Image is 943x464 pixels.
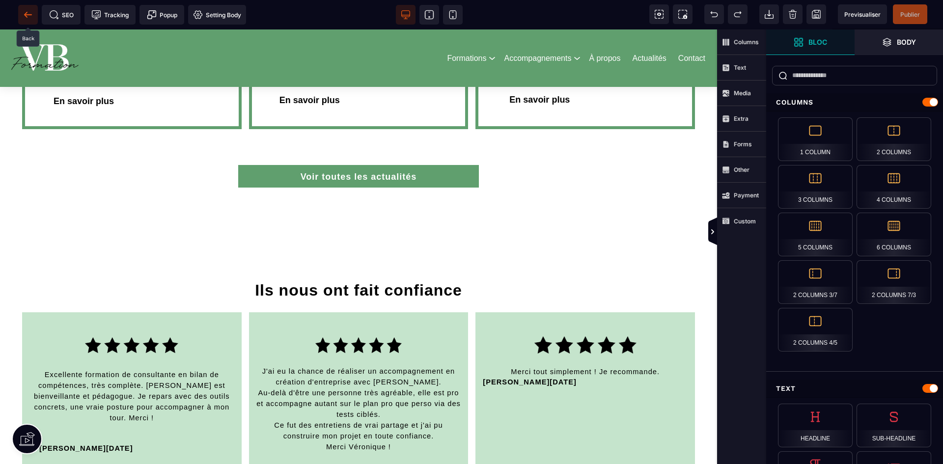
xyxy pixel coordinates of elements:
[262,338,458,356] span: J'ai eu la chance de réaliser un accompagnement en création d'entreprise avec [PERSON_NAME].
[509,65,685,76] div: En savoir plus
[15,246,702,275] h1: Ils nous ont fait confiance
[734,191,759,199] strong: Payment
[734,140,752,148] strong: Forms
[34,341,232,392] span: Excellente formation de consultante en bilan de compétences, très complète. [PERSON_NAME] est bie...
[447,23,486,35] a: Formations
[857,117,931,161] div: 2 Columns
[766,380,943,398] div: Text
[678,23,705,35] a: Contact
[256,359,463,389] span: Au-delà d'être une personne très agréable, elle est pro et accompagne autant sur le plan pro que ...
[900,11,920,18] span: Publier
[766,93,943,111] div: Columns
[857,165,931,209] div: 4 Columns
[778,213,853,256] div: 5 Columns
[857,213,931,256] div: 6 Columns
[39,415,133,423] b: [PERSON_NAME][DATE]
[778,165,853,209] div: 3 Columns
[274,392,445,410] span: Ce fut des entretiens de vrai partage et j'ai pu construire mon projet en toute confiance.
[91,10,129,20] span: Tracking
[897,38,916,46] strong: Body
[734,115,749,122] strong: Extra
[589,23,620,35] a: À propos
[673,4,693,24] span: Screenshot
[483,349,577,356] b: [PERSON_NAME][DATE]
[504,23,571,35] a: Accompagnements
[778,260,853,304] div: 2 Columns 3/7
[734,38,759,46] strong: Columns
[279,66,458,77] div: En savoir plus
[778,308,853,352] div: 2 Columns 4/5
[734,64,746,71] strong: Text
[808,38,827,46] strong: Bloc
[734,218,756,225] strong: Custom
[147,10,177,20] span: Popup
[256,434,358,441] b: [PERSON_NAME] l [DATE]
[238,136,479,158] button: Voir toutes les actualités
[8,4,82,53] img: 86a4aa658127570b91344bfc39bbf4eb_Blanc_sur_fond_vert.png
[315,308,402,324] img: fe8e3d9b82994f208467278f461a038a_Design_sans_titre_(3).png
[855,29,943,55] span: Open Layer Manager
[193,10,241,20] span: Setting Body
[778,117,853,161] div: 1 Column
[326,413,391,421] span: Merci Véronique !
[778,404,853,447] div: Headline
[632,23,666,35] a: Actualités
[857,404,931,447] div: Sub-Headline
[54,67,231,78] div: En savoir plus
[766,29,855,55] span: Open Blocks
[857,260,931,304] div: 2 Columns 7/3
[734,166,749,173] strong: Other
[534,307,637,324] img: fe8e3d9b82994f208467278f461a038a_Design_sans_titre_(3).png
[649,4,669,24] span: View components
[511,338,660,346] span: Merci tout simplement ! Je recommande.
[734,89,751,97] strong: Media
[844,11,881,18] span: Previsualiser
[49,10,74,20] span: SEO
[838,4,887,24] span: Preview
[85,308,178,335] img: fe8e3d9b82994f208467278f461a038a_Design_sans_titre_(3).png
